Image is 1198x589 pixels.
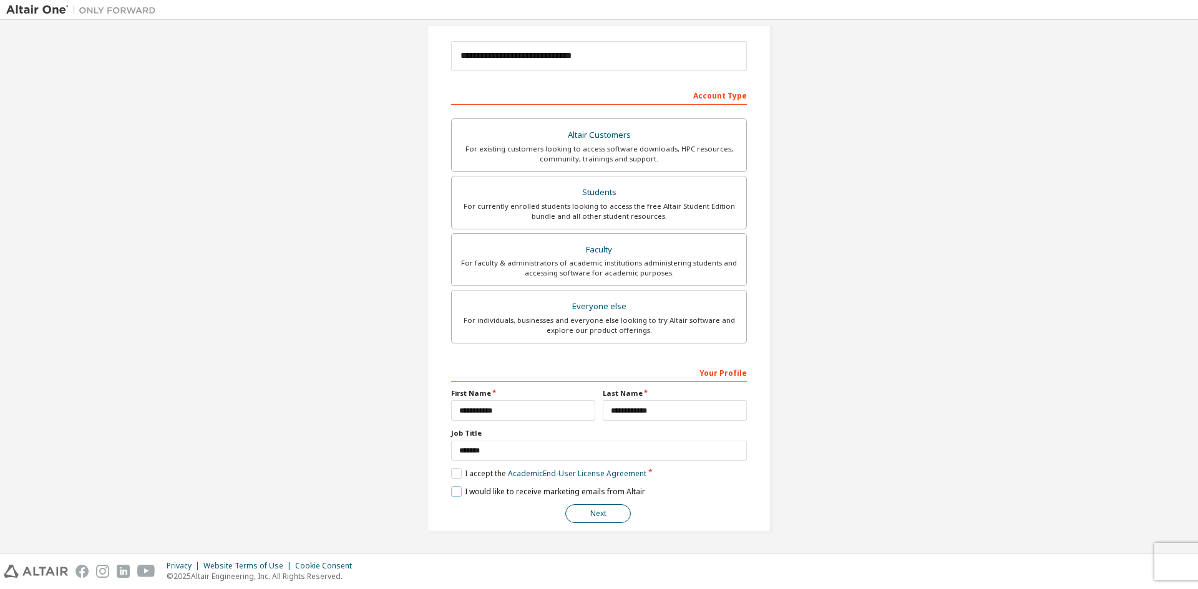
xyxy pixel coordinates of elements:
label: First Name [451,388,595,398]
img: linkedin.svg [117,565,130,578]
label: I would like to receive marketing emails from Altair [451,486,645,497]
div: Account Type [451,85,747,105]
button: Next [565,504,631,523]
div: Privacy [167,561,203,571]
img: facebook.svg [75,565,89,578]
div: For currently enrolled students looking to access the free Altair Student Edition bundle and all ... [459,201,739,221]
label: Job Title [451,428,747,438]
img: Altair One [6,4,162,16]
a: Academic End-User License Agreement [508,468,646,479]
div: For existing customers looking to access software downloads, HPC resources, community, trainings ... [459,144,739,164]
img: altair_logo.svg [4,565,68,578]
label: I accept the [451,468,646,479]
img: youtube.svg [137,565,155,578]
label: Last Name [603,388,747,398]
img: instagram.svg [96,565,109,578]
div: Students [459,184,739,201]
div: For individuals, businesses and everyone else looking to try Altair software and explore our prod... [459,315,739,335]
p: © 2025 Altair Engineering, Inc. All Rights Reserved. [167,571,359,582]
div: Cookie Consent [295,561,359,571]
div: Your Profile [451,362,747,382]
div: For faculty & administrators of academic institutions administering students and accessing softwa... [459,258,739,278]
div: Faculty [459,241,739,259]
div: Altair Customers [459,127,739,144]
div: Everyone else [459,298,739,315]
div: Website Terms of Use [203,561,295,571]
